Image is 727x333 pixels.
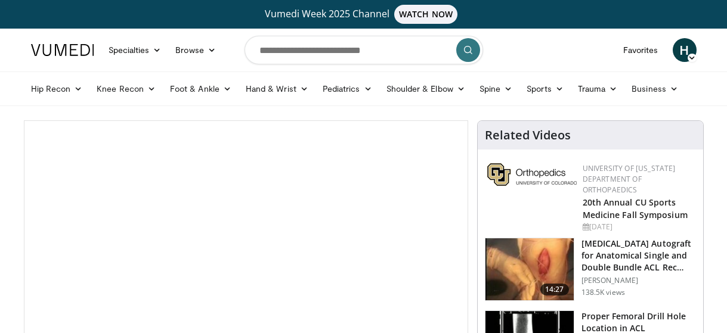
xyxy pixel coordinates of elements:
a: Pediatrics [315,77,379,101]
div: [DATE] [583,222,694,232]
h3: [MEDICAL_DATA] Autograft for Anatomical Single and Double Bundle ACL Rec… [581,238,696,273]
a: Vumedi Week 2025 ChannelWATCH NOW [33,5,695,24]
a: Foot & Ankle [163,77,239,101]
span: WATCH NOW [394,5,457,24]
a: Specialties [101,38,169,62]
a: 20th Annual CU Sports Medicine Fall Symposium [583,197,688,220]
img: 281064_0003_1.png.150x105_q85_crop-smart_upscale.jpg [485,238,574,300]
input: Search topics, interventions [245,36,483,64]
p: [PERSON_NAME] [581,276,696,285]
img: VuMedi Logo [31,44,94,56]
a: University of [US_STATE] Department of Orthopaedics [583,163,676,195]
p: 138.5K views [581,288,625,297]
a: Favorites [616,38,666,62]
a: Knee Recon [89,77,163,101]
a: Trauma [571,77,625,101]
a: Sports [519,77,571,101]
span: 14:27 [540,284,569,295]
a: Hand & Wrist [239,77,315,101]
img: 355603a8-37da-49b6-856f-e00d7e9307d3.png.150x105_q85_autocrop_double_scale_upscale_version-0.2.png [487,163,577,186]
a: Spine [472,77,519,101]
a: 14:27 [MEDICAL_DATA] Autograft for Anatomical Single and Double Bundle ACL Rec… [PERSON_NAME] 138... [485,238,696,301]
a: Browse [168,38,223,62]
h4: Related Videos [485,128,571,142]
a: Hip Recon [24,77,90,101]
a: H [673,38,697,62]
a: Business [624,77,685,101]
a: Shoulder & Elbow [379,77,472,101]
